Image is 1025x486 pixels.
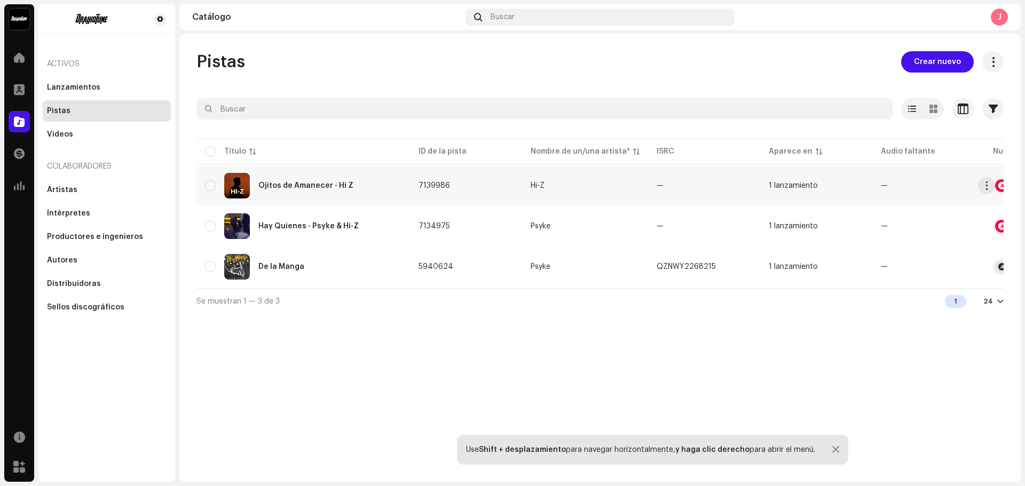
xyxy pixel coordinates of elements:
[769,222,864,230] span: 1 lanzamiento
[901,51,974,73] button: Crear nuevo
[196,298,280,305] span: Se muestran 1 — 3 de 3
[43,154,171,179] re-a-nav-header: Colaboradores
[224,146,246,157] div: Título
[258,182,353,189] div: Ojitos de Amanecer - Hi Z
[43,297,171,318] re-m-nav-item: Sellos discográficos
[47,83,100,92] div: Lanzamientos
[192,13,461,21] div: Catálogo
[43,250,171,271] re-m-nav-item: Autores
[531,182,545,189] div: Hi-Z
[881,222,976,230] re-a-table-badge: —
[419,182,450,189] span: 7139986
[258,263,304,270] div: De la Manga
[769,146,813,157] div: Aparece en
[47,186,77,194] div: Artistas
[43,77,171,98] re-m-nav-item: Lanzamientos
[657,222,664,230] div: —
[983,297,993,306] div: 24
[466,445,815,454] div: Use para navegar horizontalmente, para abrir el menú.
[531,263,550,270] div: Psyke
[769,263,864,270] span: 1 lanzamiento
[9,9,30,30] img: 10370c6a-d0e2-4592-b8a2-38f444b0ca44
[769,263,818,270] div: 1 lanzamiento
[47,303,124,312] div: Sellos discográficos
[657,263,716,270] div: QZNWY2268215
[47,256,77,265] div: Autores
[196,51,245,73] span: Pistas
[47,107,70,115] div: Pistas
[769,222,818,230] div: 1 lanzamiento
[224,213,250,239] img: b3847db3-4104-4f02-b790-814a984ceda7
[769,182,864,189] span: 1 lanzamiento
[258,222,359,230] div: Hay Quienes - Psyke & Hi-Z
[43,203,171,224] re-m-nav-item: Intérpretes
[419,263,453,270] span: 5940624
[657,182,664,189] div: —
[224,254,250,280] img: 4c6971ac-43c0-435e-9acd-37ac471b8b57
[531,222,640,230] span: Psyke
[881,263,976,270] re-a-table-badge: —
[531,222,550,230] div: Psyke
[991,9,1008,26] div: J
[531,182,640,189] span: Hi-Z
[491,13,515,21] span: Buscar
[43,51,171,77] re-a-nav-header: Activos
[43,100,171,122] re-m-nav-item: Pistas
[43,124,171,145] re-m-nav-item: Videos
[196,98,893,119] input: Buscar
[769,182,818,189] div: 1 lanzamiento
[47,130,73,139] div: Videos
[881,182,976,189] re-a-table-badge: —
[531,263,640,270] span: Psyke
[224,173,250,198] img: 1ab7c430-d051-46b6-a72e-86b085dc37f3
[914,51,961,73] span: Crear nuevo
[47,209,90,218] div: Intérpretes
[945,295,966,308] div: 1
[675,446,750,453] strong: y haga clic derecho
[531,146,630,157] div: Nombre de un/una artista*
[47,233,143,241] div: Productores e ingenieros
[47,13,137,26] img: fa294d24-6112-42a8-9831-6e0cd3b5fa40
[43,226,171,248] re-m-nav-item: Productores e ingenieros
[47,280,101,288] div: Distribuidoras
[479,446,566,453] strong: Shift + desplazamiento
[43,273,171,294] re-m-nav-item: Distribuidoras
[419,222,450,230] span: 7134975
[43,179,171,201] re-m-nav-item: Artistas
